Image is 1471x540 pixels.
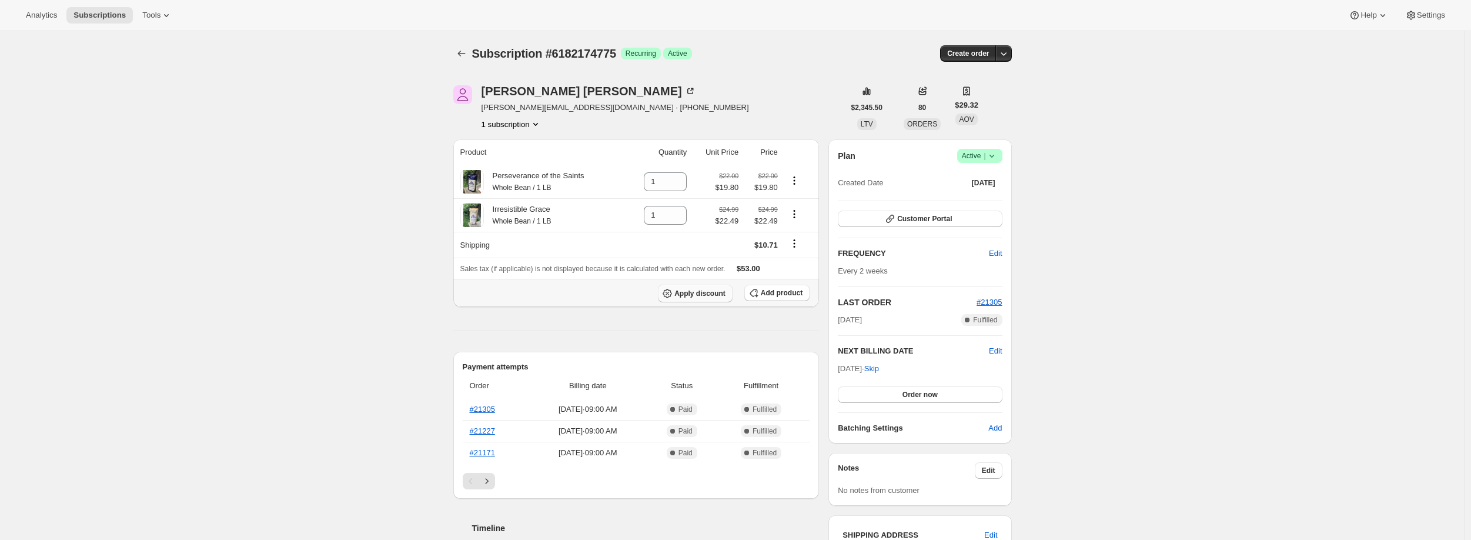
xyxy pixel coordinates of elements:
[965,175,1002,191] button: [DATE]
[857,359,886,378] button: Skip
[838,296,977,308] h2: LAST ORDER
[753,405,777,414] span: Fulfilled
[482,102,749,114] span: [PERSON_NAME][EMAIL_ADDRESS][DOMAIN_NAME] · [PHONE_NUMBER]
[918,103,926,112] span: 80
[785,237,804,250] button: Shipping actions
[864,363,879,375] span: Skip
[975,462,1002,479] button: Edit
[472,522,820,534] h2: Timeline
[531,404,644,415] span: [DATE] · 09:00 AM
[761,288,803,298] span: Add product
[981,419,1009,438] button: Add
[758,206,778,213] small: $24.99
[989,248,1002,259] span: Edit
[940,45,996,62] button: Create order
[977,296,1002,308] button: #21305
[73,11,126,20] span: Subscriptions
[678,448,693,458] span: Paid
[955,99,978,111] span: $29.32
[844,99,890,116] button: $2,345.50
[479,473,495,489] button: Next
[977,298,1002,306] a: #21305
[1360,11,1376,20] span: Help
[745,215,778,227] span: $22.49
[142,11,161,20] span: Tools
[902,390,938,399] span: Order now
[484,170,584,194] div: Perseverance of the Saints
[947,49,989,58] span: Create order
[851,103,882,112] span: $2,345.50
[453,45,470,62] button: Subscriptions
[19,7,64,24] button: Analytics
[907,120,937,128] span: ORDERS
[745,182,778,194] span: $19.80
[482,118,541,130] button: Product actions
[626,139,690,165] th: Quantity
[531,447,644,459] span: [DATE] · 09:00 AM
[626,49,656,58] span: Recurring
[674,289,726,298] span: Apply discount
[651,380,713,392] span: Status
[742,139,781,165] th: Price
[838,248,989,259] h2: FREQUENCY
[838,386,1002,403] button: Order now
[838,486,920,495] span: No notes from customer
[982,244,1009,263] button: Edit
[959,115,974,124] span: AOV
[1342,7,1395,24] button: Help
[838,462,975,479] h3: Notes
[838,150,855,162] h2: Plan
[135,7,179,24] button: Tools
[482,85,696,97] div: [PERSON_NAME] [PERSON_NAME]
[838,364,879,373] span: [DATE] ·
[744,285,810,301] button: Add product
[720,380,803,392] span: Fulfillment
[988,422,1002,434] span: Add
[472,47,616,60] span: Subscription #6182174775
[861,120,873,128] span: LTV
[719,172,738,179] small: $22.00
[785,174,804,187] button: Product actions
[972,178,995,188] span: [DATE]
[678,405,693,414] span: Paid
[962,150,998,162] span: Active
[690,139,742,165] th: Unit Price
[531,425,644,437] span: [DATE] · 09:00 AM
[897,214,952,224] span: Customer Portal
[984,151,985,161] span: |
[460,265,726,273] span: Sales tax (if applicable) is not displayed because it is calculated with each new order.
[453,85,472,104] span: Fred Jaramillo
[470,426,495,435] a: #21227
[463,473,810,489] nav: Pagination
[493,184,551,192] small: Whole Bean / 1 LB
[463,361,810,373] h2: Payment attempts
[678,426,693,436] span: Paid
[838,266,888,275] span: Every 2 weeks
[753,426,777,436] span: Fulfilled
[838,345,989,357] h2: NEXT BILLING DATE
[715,182,738,194] span: $19.80
[658,285,733,302] button: Apply discount
[838,314,862,326] span: [DATE]
[26,11,57,20] span: Analytics
[719,206,738,213] small: $24.99
[753,448,777,458] span: Fulfilled
[737,264,760,273] span: $53.00
[911,99,933,116] button: 80
[1417,11,1445,20] span: Settings
[838,177,883,189] span: Created Date
[470,405,495,414] a: #21305
[453,139,627,165] th: Product
[470,448,495,457] a: #21171
[463,373,529,399] th: Order
[531,380,644,392] span: Billing date
[754,241,778,249] span: $10.71
[668,49,687,58] span: Active
[785,208,804,221] button: Product actions
[484,204,551,227] div: Irresistible Grace
[1398,7,1452,24] button: Settings
[758,172,778,179] small: $22.00
[493,217,551,225] small: Whole Bean / 1 LB
[838,211,1002,227] button: Customer Portal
